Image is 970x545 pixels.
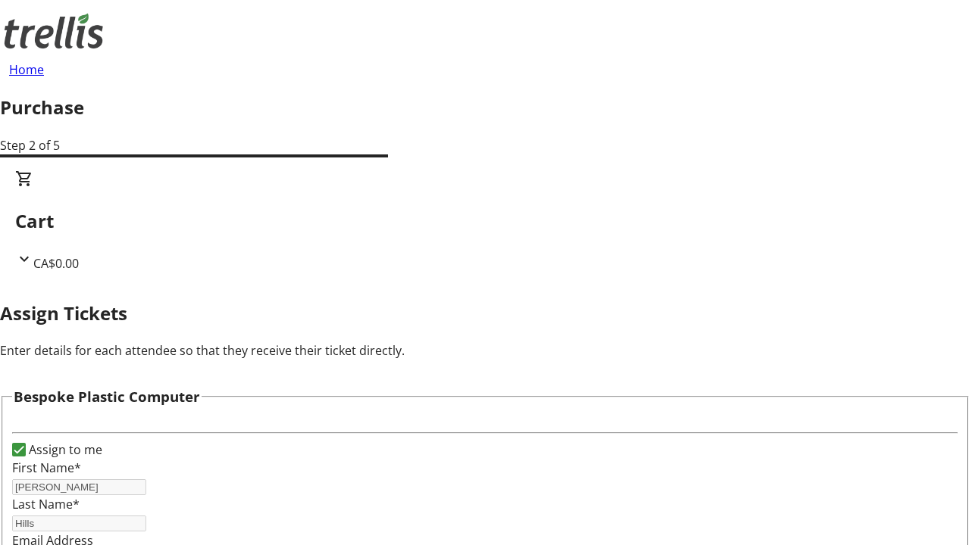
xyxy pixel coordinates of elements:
[26,441,102,459] label: Assign to me
[15,170,955,272] div: CartCA$0.00
[14,386,200,407] h3: Bespoke Plastic Computer
[15,207,955,235] h2: Cart
[33,255,79,272] span: CA$0.00
[12,459,81,476] label: First Name*
[12,496,80,512] label: Last Name*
